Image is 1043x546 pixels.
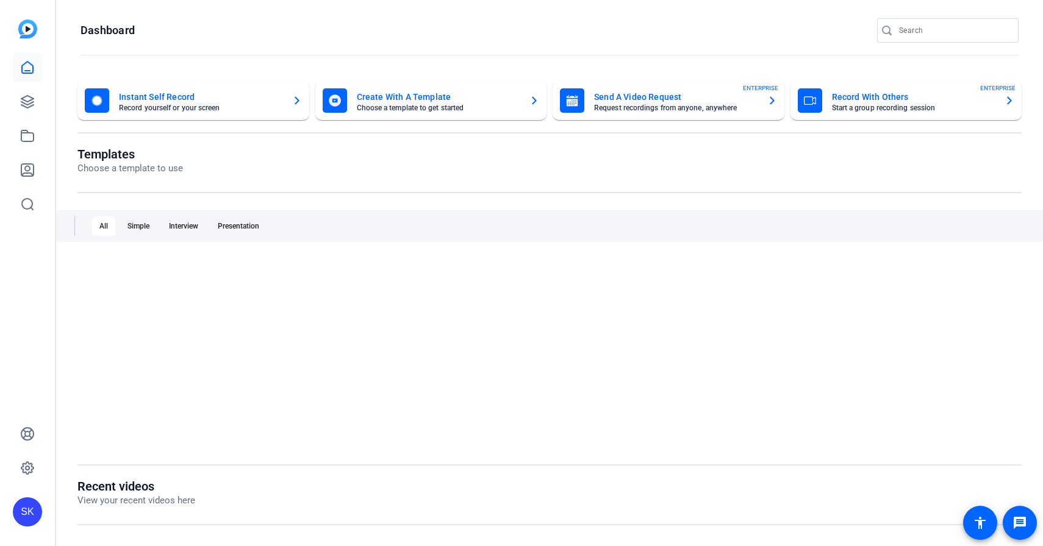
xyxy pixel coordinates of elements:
img: blue-gradient.svg [18,19,37,38]
h1: Dashboard [81,23,135,38]
mat-card-subtitle: Request recordings from anyone, anywhere [594,104,758,112]
div: Presentation [210,216,267,236]
span: ENTERPRISE [743,83,778,93]
button: Instant Self RecordRecord yourself or your screen [77,81,309,120]
div: SK [13,497,42,526]
mat-card-subtitle: Record yourself or your screen [119,104,282,112]
mat-card-subtitle: Start a group recording session [832,104,995,112]
div: Interview [162,216,206,236]
button: Create With A TemplateChoose a template to get started [315,81,547,120]
input: Search [899,23,1009,38]
span: ENTERPRISE [980,83,1016,93]
div: All [92,216,115,236]
h1: Recent videos [77,479,195,494]
mat-card-subtitle: Choose a template to get started [357,104,520,112]
mat-card-title: Instant Self Record [119,90,282,104]
mat-card-title: Create With A Template [357,90,520,104]
mat-icon: message [1013,516,1027,530]
button: Record With OthersStart a group recording sessionENTERPRISE [790,81,1022,120]
p: View your recent videos here [77,494,195,508]
h1: Templates [77,147,183,161]
button: Send A Video RequestRequest recordings from anyone, anywhereENTERPRISE [553,81,784,120]
p: Choose a template to use [77,161,183,175]
div: Simple [120,216,157,236]
mat-icon: accessibility [973,516,987,530]
mat-card-title: Record With Others [832,90,995,104]
mat-card-title: Send A Video Request [594,90,758,104]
